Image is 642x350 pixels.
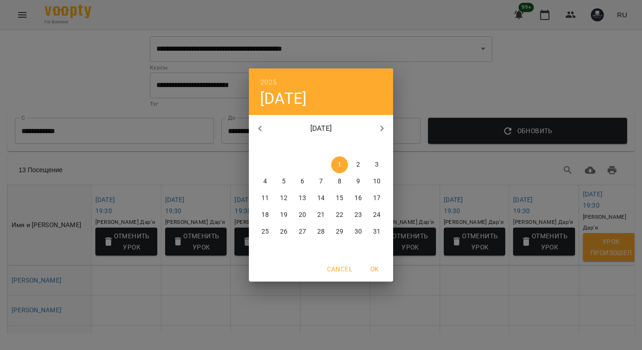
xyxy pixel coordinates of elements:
button: OK [360,261,389,277]
p: 27 [299,227,306,236]
p: 19 [280,210,288,220]
span: ср [294,142,311,152]
button: 13 [294,190,311,207]
button: 18 [257,207,274,223]
p: 28 [317,227,325,236]
p: 17 [373,194,381,203]
button: 3 [368,156,385,173]
span: сб [350,142,367,152]
p: 13 [299,194,306,203]
p: 24 [373,210,381,220]
button: 15 [331,190,348,207]
p: 18 [261,210,269,220]
p: 26 [280,227,288,236]
p: 7 [319,177,323,186]
p: 4 [263,177,267,186]
button: 14 [313,190,329,207]
button: 11 [257,190,274,207]
p: 25 [261,227,269,236]
span: OK [363,263,386,275]
p: 14 [317,194,325,203]
button: 7 [313,173,329,190]
button: 16 [350,190,367,207]
p: 6 [301,177,304,186]
button: 26 [275,223,292,240]
button: 31 [368,223,385,240]
button: 2025 [260,76,277,89]
span: вс [368,142,385,152]
button: 10 [368,173,385,190]
p: 15 [336,194,343,203]
button: 28 [313,223,329,240]
button: Cancel [323,261,356,277]
button: 27 [294,223,311,240]
p: 8 [338,177,341,186]
p: 21 [317,210,325,220]
p: 12 [280,194,288,203]
p: 20 [299,210,306,220]
button: 30 [350,223,367,240]
button: 12 [275,190,292,207]
p: 22 [336,210,343,220]
p: 2 [356,160,360,169]
button: 17 [368,190,385,207]
button: 6 [294,173,311,190]
button: 22 [331,207,348,223]
button: 2 [350,156,367,173]
button: 1 [331,156,348,173]
button: 4 [257,173,274,190]
button: 25 [257,223,274,240]
p: 31 [373,227,381,236]
button: 23 [350,207,367,223]
button: 5 [275,173,292,190]
button: [DATE] [260,89,307,108]
button: 19 [275,207,292,223]
button: 9 [350,173,367,190]
p: 23 [354,210,362,220]
p: 5 [282,177,286,186]
p: 3 [375,160,379,169]
p: 1 [338,160,341,169]
span: чт [313,142,329,152]
p: 11 [261,194,269,203]
p: 16 [354,194,362,203]
p: 10 [373,177,381,186]
p: 29 [336,227,343,236]
p: [DATE] [271,123,371,134]
button: 20 [294,207,311,223]
span: пн [257,142,274,152]
span: пт [331,142,348,152]
span: вт [275,142,292,152]
button: 29 [331,223,348,240]
button: 8 [331,173,348,190]
p: 9 [356,177,360,186]
span: Cancel [327,263,352,275]
p: 30 [354,227,362,236]
button: 21 [313,207,329,223]
button: 24 [368,207,385,223]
